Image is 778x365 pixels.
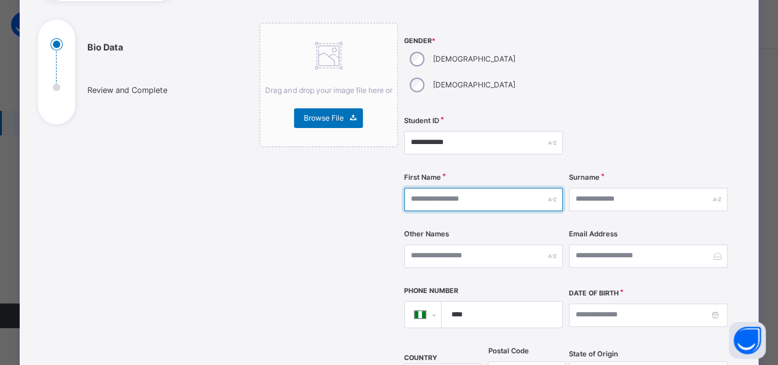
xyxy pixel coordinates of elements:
label: Email Address [569,229,617,239]
span: Gender [404,36,563,46]
span: COUNTRY [404,354,437,362]
label: Student ID [404,116,439,126]
label: Surname [569,172,600,183]
label: Postal Code [488,346,528,356]
span: Browse File [303,113,343,124]
label: First Name [404,172,441,183]
label: Other Names [404,229,449,239]
div: Drag and drop your image file here orBrowse File [260,23,399,147]
label: Phone Number [404,286,458,296]
span: State of Origin [569,349,618,359]
label: [DEMOGRAPHIC_DATA] [433,79,515,90]
button: Open asap [729,322,766,359]
span: Drag and drop your image file here or [265,86,392,95]
label: [DEMOGRAPHIC_DATA] [433,54,515,65]
label: Date of Birth [569,289,619,299]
